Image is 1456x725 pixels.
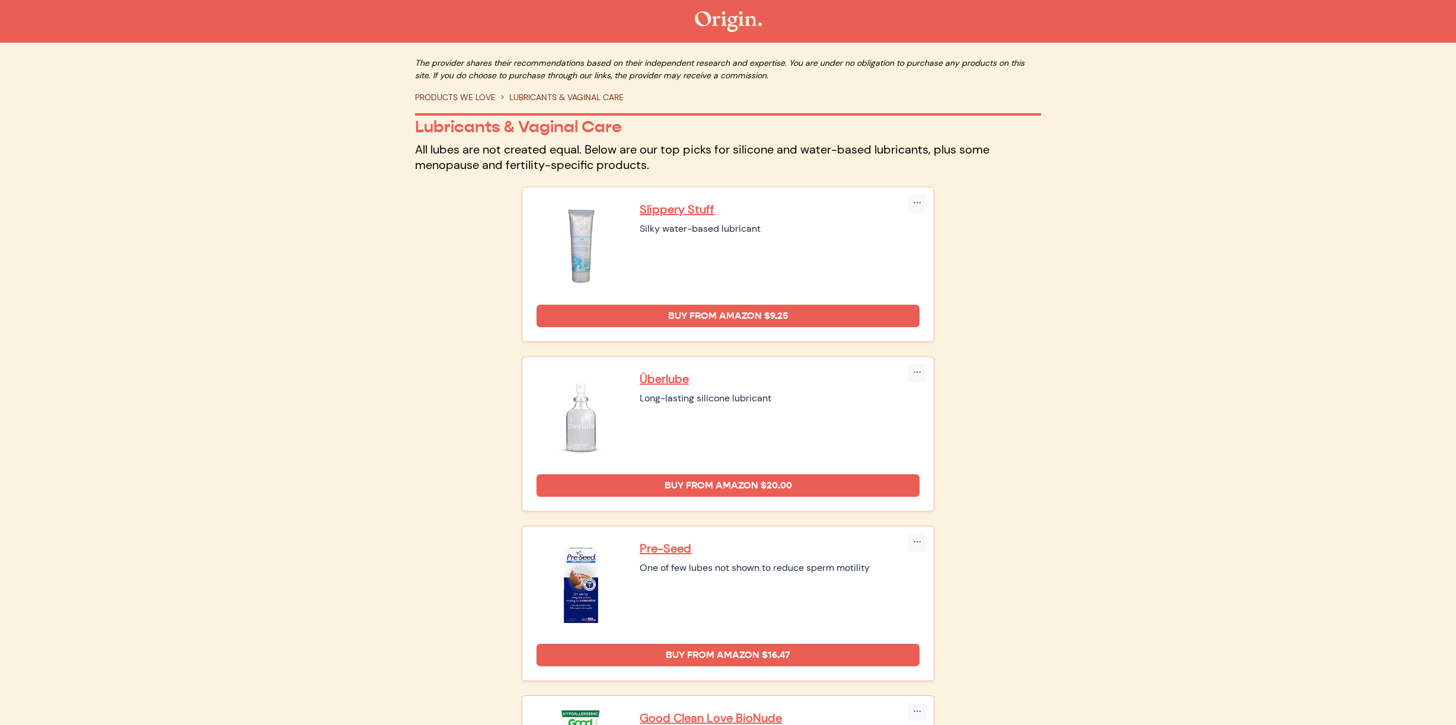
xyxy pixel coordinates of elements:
[415,117,1041,137] p: Lubricants & Vaginal Care
[415,142,1041,173] p: All lubes are not created equal. Below are our top picks for silicone and water-based lubricants,...
[415,92,496,103] a: PRODUCTS WE LOVE
[640,222,919,236] div: Silky water-based lubricant
[537,474,919,497] a: Buy from Amazon $20.00
[640,371,919,387] a: Überlube
[640,391,919,405] div: Long-lasting silicone lubricant
[537,305,919,327] a: Buy from Amazon $9.25
[640,202,919,217] a: Slippery Stuff
[537,202,625,290] img: Slippery Stuff
[496,91,624,104] li: LUBRICANTS & VAGINAL CARE
[640,561,919,575] div: One of few lubes not shown to reduce sperm motility
[537,371,625,460] img: Überlube
[537,541,625,630] img: Pre-Seed
[640,541,919,556] a: Pre-Seed
[695,11,762,32] img: The Origin Shop
[415,57,1041,82] p: The provider shares their recommendations based on their independent research and expertise. You ...
[537,644,919,666] a: Buy from Amazon $16.47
